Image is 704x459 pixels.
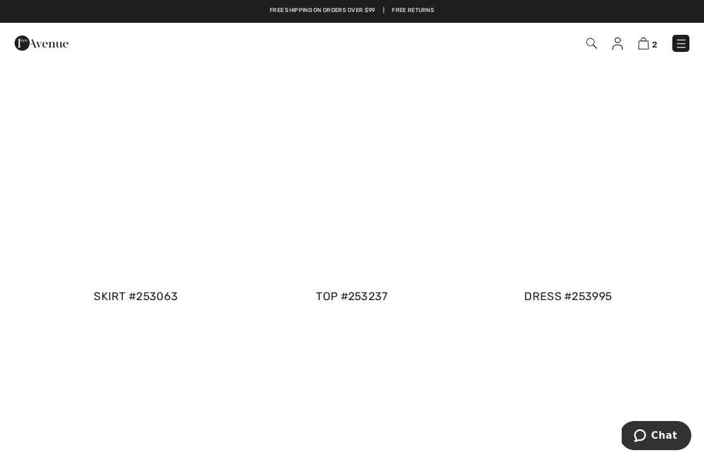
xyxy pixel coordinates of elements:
[675,37,688,50] img: Menu
[30,288,241,305] div: High-waist Pencil Skirt Style 253063
[246,288,457,305] div: Casual V-neck Pullover Style 253237
[638,35,657,51] a: 2
[638,37,649,49] img: Shopping Bag
[383,6,384,15] span: |
[612,37,623,50] img: My Info
[652,40,657,49] span: 2
[392,6,434,15] a: Free Returns
[15,36,68,48] a: 1ère Avenue
[15,30,68,56] img: 1ère Avenue
[463,288,674,305] div: Mini Sheath Dress With Embellishments Style 253995
[270,6,375,15] a: Free shipping on orders over $99
[586,38,597,49] img: Search
[622,421,691,453] iframe: Opens a widget where you can chat to one of our agents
